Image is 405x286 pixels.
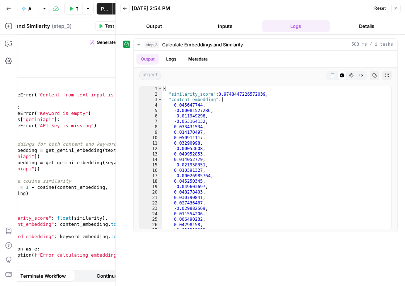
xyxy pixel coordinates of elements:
[374,5,386,12] span: Reset
[140,228,162,233] div: 27
[140,184,162,190] div: 19
[140,157,162,162] div: 14
[144,41,159,48] span: step_3
[371,4,389,13] button: Reset
[140,113,162,119] div: 6
[140,222,162,228] div: 26
[37,4,50,13] button: Version 3
[191,20,259,32] button: Inputs
[140,141,162,146] div: 11
[158,97,162,103] span: Toggle code folding, rows 3 through 772
[140,162,162,168] div: 15
[140,130,162,135] div: 9
[52,22,72,30] span: ( step_3 )
[140,200,162,206] div: 22
[158,86,162,92] span: Toggle code folding, rows 1 through 1543
[140,97,162,103] div: 3
[140,86,162,92] div: 1
[101,5,108,12] span: Publish
[140,103,162,108] div: 4
[17,3,35,14] button: AVG Embeddings for page and Target Keyword - Using Pasted page content
[75,270,139,282] button: Continue
[162,54,181,65] button: Logs
[76,5,78,12] span: Test Workflow
[184,54,212,65] button: Metadata
[28,5,31,12] span: AVG Embeddings for page and Target Keyword - Using Pasted page content
[140,190,162,195] div: 20
[140,92,162,97] div: 2
[97,39,131,46] span: Generate with AI
[140,173,162,179] div: 17
[140,119,162,124] div: 7
[351,41,393,48] span: 588 ms / 1 tasks
[64,3,82,14] button: Test Workflow
[134,51,397,232] div: 588 ms / 1 tasks
[140,206,162,211] div: 23
[140,217,162,222] div: 25
[97,3,113,14] button: Publish
[262,20,330,32] button: Logs
[87,38,140,47] button: Generate with AI
[20,272,66,279] span: Terminate Workflow
[140,124,162,130] div: 8
[140,135,162,141] div: 10
[140,146,162,152] div: 12
[140,168,162,173] div: 16
[140,195,162,200] div: 21
[97,272,118,279] span: Continue
[140,211,162,217] div: 24
[140,152,162,157] div: 13
[140,108,162,113] div: 5
[139,71,161,80] span: object
[140,179,162,184] div: 18
[134,39,397,50] button: 588 ms / 1 tasks
[136,54,159,65] button: Output
[333,20,401,32] button: Details
[120,20,188,32] button: Output
[162,41,243,48] span: Calculate Embeddings and Similarity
